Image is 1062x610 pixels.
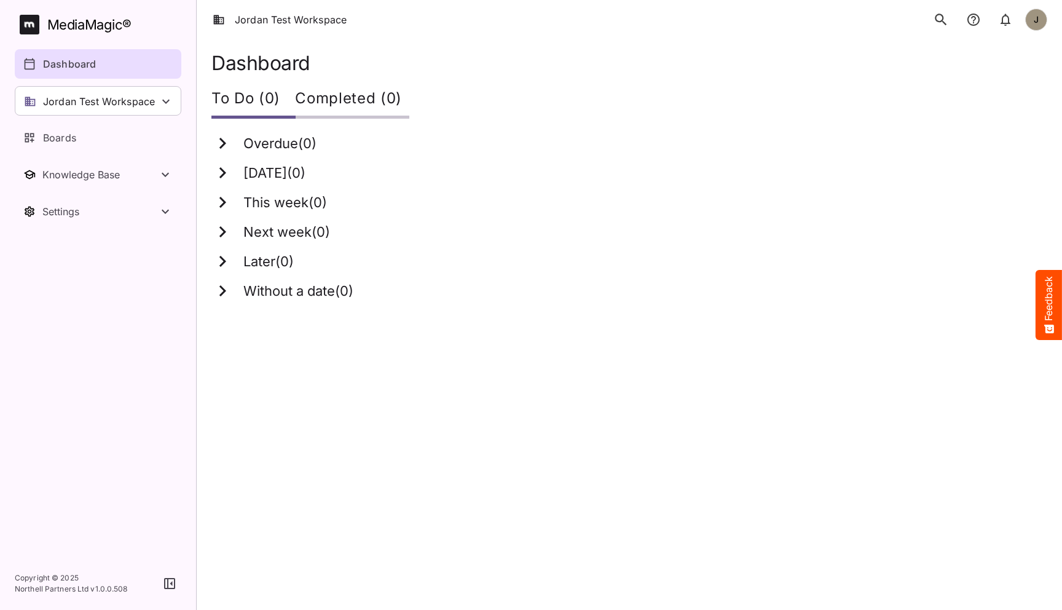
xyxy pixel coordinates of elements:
button: Toggle Settings [15,197,181,226]
button: Feedback [1036,270,1062,340]
p: Northell Partners Ltd v 1.0.0.508 [15,584,128,595]
a: Boards [15,123,181,152]
div: Completed (0) [295,82,409,119]
div: J [1025,9,1047,31]
h3: Next week ( 0 ) [243,224,330,240]
h3: [DATE] ( 0 ) [243,165,305,181]
button: search [928,7,954,33]
button: notifications [993,7,1018,33]
div: Knowledge Base [42,168,158,181]
p: Boards [43,130,76,145]
nav: Knowledge Base [15,160,181,189]
button: Toggle Knowledge Base [15,160,181,189]
div: MediaMagic ® [47,15,132,35]
a: MediaMagic® [20,15,181,34]
h3: Overdue ( 0 ) [243,136,317,152]
h1: Dashboard [211,52,1047,74]
p: Copyright © 2025 [15,572,128,584]
p: Dashboard [43,57,96,71]
a: Dashboard [15,49,181,79]
h3: Without a date ( 0 ) [243,283,353,299]
h3: Later ( 0 ) [243,254,294,270]
button: notifications [961,7,986,33]
nav: Settings [15,197,181,226]
p: Jordan Test Workspace [43,94,155,109]
div: Settings [42,205,158,218]
h3: This week ( 0 ) [243,195,327,211]
div: To Do (0) [211,82,295,119]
